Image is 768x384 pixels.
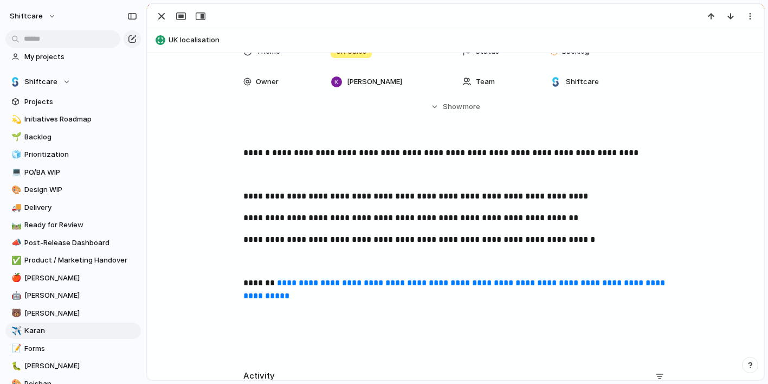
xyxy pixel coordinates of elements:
button: 🛤️ [10,220,21,231]
a: 🛤️Ready for Review [5,217,141,233]
span: Karan [24,325,137,336]
span: Prioritization [24,149,137,160]
a: 🧊Prioritization [5,146,141,163]
a: 🤖[PERSON_NAME] [5,287,141,304]
span: [PERSON_NAME] [24,273,137,284]
span: [PERSON_NAME] [24,361,137,372]
button: 🐻 [10,308,21,319]
h2: Activity [243,370,275,382]
a: 💫Initiatives Roadmap [5,111,141,127]
span: Post-Release Dashboard [24,238,137,248]
span: Show [443,101,462,112]
span: Ready for Review [24,220,137,231]
div: 🐻 [11,307,19,319]
a: Projects [5,94,141,110]
div: 💻 [11,166,19,178]
span: Team [476,76,495,87]
div: ✈️ [11,325,19,337]
a: 🚚Delivery [5,200,141,216]
div: 🤖 [11,290,19,302]
div: 💫 [11,113,19,126]
a: 📣Post-Release Dashboard [5,235,141,251]
div: 🍎 [11,272,19,284]
a: ✈️Karan [5,323,141,339]
button: 🐛 [10,361,21,372]
button: 📝 [10,343,21,354]
span: [PERSON_NAME] [24,290,137,301]
span: PO/BA WIP [24,167,137,178]
span: My projects [24,52,137,62]
button: Shiftcare [5,74,141,90]
div: 🛤️ [11,219,19,232]
span: Delivery [24,202,137,213]
div: 🌱 [11,131,19,143]
a: 🐻[PERSON_NAME] [5,305,141,322]
span: Backlog [24,132,137,143]
div: 🚚 [11,201,19,214]
div: 📣 [11,236,19,249]
a: 💻PO/BA WIP [5,164,141,181]
a: My projects [5,49,141,65]
span: shiftcare [10,11,43,22]
span: [PERSON_NAME] [24,308,137,319]
a: 🐛[PERSON_NAME] [5,358,141,374]
a: 🍎[PERSON_NAME] [5,270,141,286]
button: Showmore [243,97,668,117]
a: ✅Product / Marketing Handover [5,252,141,268]
a: 🎨Design WIP [5,182,141,198]
button: ✅ [10,255,21,266]
span: Product / Marketing Handover [24,255,137,266]
span: Shiftcare [566,76,599,87]
button: 💫 [10,114,21,125]
span: [PERSON_NAME] [347,76,402,87]
span: more [463,101,480,112]
span: UK localisation [169,35,759,46]
a: 📝Forms [5,341,141,357]
div: ✅ [11,254,19,267]
div: 🐛 [11,360,19,373]
button: ✈️ [10,325,21,336]
button: 🍎 [10,273,21,284]
button: 🚚 [10,202,21,213]
a: 🌱Backlog [5,129,141,145]
span: Forms [24,343,137,354]
button: 📣 [10,238,21,248]
button: 🤖 [10,290,21,301]
div: 📝 [11,342,19,355]
div: 🧊 [11,149,19,161]
span: Owner [256,76,279,87]
button: shiftcare [5,8,62,25]
div: 🎨 [11,184,19,196]
button: UK localisation [152,31,759,49]
button: 🧊 [10,149,21,160]
button: 🎨 [10,184,21,195]
span: Design WIP [24,184,137,195]
button: 🌱 [10,132,21,143]
span: Projects [24,97,137,107]
span: Initiatives Roadmap [24,114,137,125]
span: Shiftcare [24,76,57,87]
button: 💻 [10,167,21,178]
